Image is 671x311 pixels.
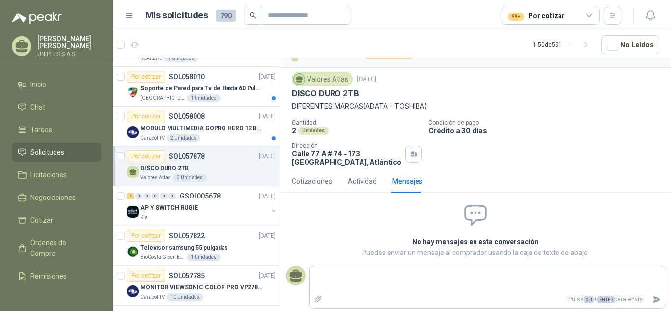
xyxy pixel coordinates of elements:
[169,153,205,160] p: SOL057878
[140,134,165,142] p: Caracol TV
[160,193,168,199] div: 0
[140,254,185,261] p: BioCosta Green Energy S.A.S
[169,272,205,279] p: SOL057785
[152,193,159,199] div: 0
[167,293,203,301] div: 10 Unidades
[164,55,198,62] div: 1 Unidades
[127,206,139,218] img: Company Logo
[216,10,236,22] span: 790
[30,237,92,259] span: Órdenes de Compra
[140,283,263,292] p: MONITOR VIEWSONIC COLOR PRO VP2786-4K
[508,10,564,21] div: Por cotizar
[167,134,200,142] div: 2 Unidades
[37,51,101,57] p: UNIPLES S.A.S
[113,146,280,186] a: Por cotizarSOL057878[DATE] DISCO DURO 2TBValores Atlas2 Unidades
[127,150,165,162] div: Por cotizar
[12,267,101,285] a: Remisiones
[12,143,101,162] a: Solicitudes
[292,101,659,112] p: DIFERENTES MARCAS(ADATA - TOSHIBA)
[259,72,276,82] p: [DATE]
[30,192,76,203] span: Negociaciones
[12,188,101,207] a: Negociaciones
[310,291,327,308] label: Adjuntar archivos
[533,37,593,53] div: 1 - 50 de 591
[187,94,221,102] div: 1 Unidades
[140,164,189,173] p: DISCO DURO 2TB
[168,193,176,199] div: 0
[113,226,280,266] a: Por cotizarSOL057822[DATE] Company LogoTelevisor samsung 55 pulgadasBioCosta Green Energy S.A.S1 ...
[508,13,524,21] div: 99+
[601,35,659,54] button: No Leídos
[292,149,401,166] p: Calle 77 A # 74 - 173 [GEOGRAPHIC_DATA] , Atlántico
[113,107,280,146] a: Por cotizarSOL058008[DATE] Company LogoMODULO MULTIMEDIA GOPRO HERO 12 BLACKCaracol TV2 Unidades
[127,230,165,242] div: Por cotizar
[428,126,667,135] p: Crédito a 30 días
[392,176,422,187] div: Mensajes
[30,271,67,282] span: Remisiones
[327,291,649,308] p: Pulsa + para enviar
[597,296,615,303] span: ENTER
[37,35,101,49] p: [PERSON_NAME] [PERSON_NAME]
[187,254,221,261] div: 1 Unidades
[648,291,665,308] button: Enviar
[140,243,228,253] p: Televisor samsung 55 pulgadas
[30,102,45,113] span: Chat
[140,214,148,222] p: Kia
[127,111,165,122] div: Por cotizar
[30,79,46,90] span: Inicio
[145,8,208,23] h1: Mis solicitudes
[259,192,276,201] p: [DATE]
[127,193,134,199] div: 2
[135,193,142,199] div: 0
[169,113,205,120] p: SOL058008
[127,246,139,257] img: Company Logo
[292,72,353,86] div: Valores Atlas
[30,147,64,158] span: Solicitudes
[173,174,207,182] div: 2 Unidades
[30,124,52,135] span: Tareas
[12,98,101,116] a: Chat
[127,71,165,83] div: Por cotizar
[259,112,276,121] p: [DATE]
[292,126,296,135] p: 2
[113,266,280,306] a: Por cotizarSOL057785[DATE] Company LogoMONITOR VIEWSONIC COLOR PRO VP2786-4KCaracol TV10 Unidades
[12,233,101,263] a: Órdenes de Compra
[292,176,332,187] div: Cotizaciones
[127,126,139,138] img: Company Logo
[180,193,221,199] p: GSOL005678
[298,127,329,135] div: Unidades
[113,67,280,107] a: Por cotizarSOL058010[DATE] Company LogoSoporte de Pared para Tv de Hasta 60 Pulgadas con Brazo Ar...
[12,12,62,24] img: Logo peakr
[292,119,420,126] p: Cantidad
[140,55,162,62] p: KLARENS
[348,176,377,187] div: Actividad
[140,124,263,133] p: MODULO MULTIMEDIA GOPRO HERO 12 BLACK
[127,190,278,222] a: 2 0 0 0 0 0 GSOL005678[DATE] Company LogoAP Y SWITCH RUGIEKia
[294,247,657,258] p: Puedes enviar un mensaje al comprador usando la caja de texto de abajo.
[259,231,276,241] p: [DATE]
[357,75,376,84] p: [DATE]
[259,152,276,161] p: [DATE]
[584,296,594,303] span: Ctrl
[30,215,53,226] span: Cotizar
[292,88,359,99] p: DISCO DURO 2TB
[127,86,139,98] img: Company Logo
[428,119,667,126] p: Condición de pago
[140,94,185,102] p: [GEOGRAPHIC_DATA]
[259,271,276,281] p: [DATE]
[127,285,139,297] img: Company Logo
[169,73,205,80] p: SOL058010
[12,166,101,184] a: Licitaciones
[140,174,171,182] p: Valores Atlas
[169,232,205,239] p: SOL057822
[12,75,101,94] a: Inicio
[12,211,101,229] a: Cotizar
[140,84,263,93] p: Soporte de Pared para Tv de Hasta 60 Pulgadas con Brazo Articulado
[140,293,165,301] p: Caracol TV
[143,193,151,199] div: 0
[294,236,657,247] h2: No hay mensajes en esta conversación
[140,203,198,213] p: AP Y SWITCH RUGIE
[250,12,256,19] span: search
[127,270,165,282] div: Por cotizar
[292,142,401,149] p: Dirección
